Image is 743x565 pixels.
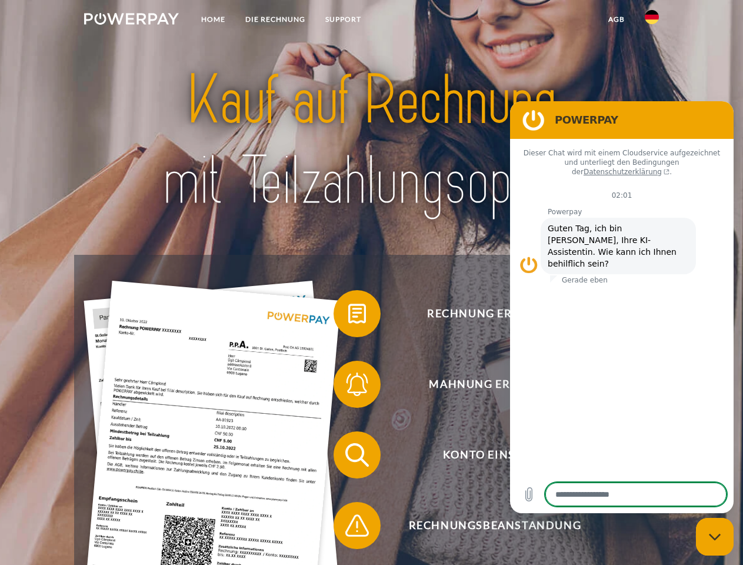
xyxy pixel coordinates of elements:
img: qb_warning.svg [342,511,372,540]
span: Rechnungsbeanstandung [351,502,639,549]
button: Konto einsehen [334,431,639,478]
button: Rechnung erhalten? [334,290,639,337]
img: title-powerpay_de.svg [112,56,631,225]
img: qb_search.svg [342,440,372,470]
button: Mahnung erhalten? [334,361,639,408]
img: qb_bell.svg [342,370,372,399]
img: logo-powerpay-white.svg [84,13,179,25]
span: Rechnung erhalten? [351,290,639,337]
a: agb [598,9,635,30]
iframe: Messaging-Fenster [510,101,734,513]
span: Konto einsehen [351,431,639,478]
iframe: Schaltfläche zum Öffnen des Messaging-Fensters; Konversation läuft [696,518,734,556]
a: DIE RECHNUNG [235,9,315,30]
button: Rechnungsbeanstandung [334,502,639,549]
a: SUPPORT [315,9,371,30]
img: qb_bill.svg [342,299,372,328]
a: Home [191,9,235,30]
span: Mahnung erhalten? [351,361,639,408]
img: de [645,10,659,24]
